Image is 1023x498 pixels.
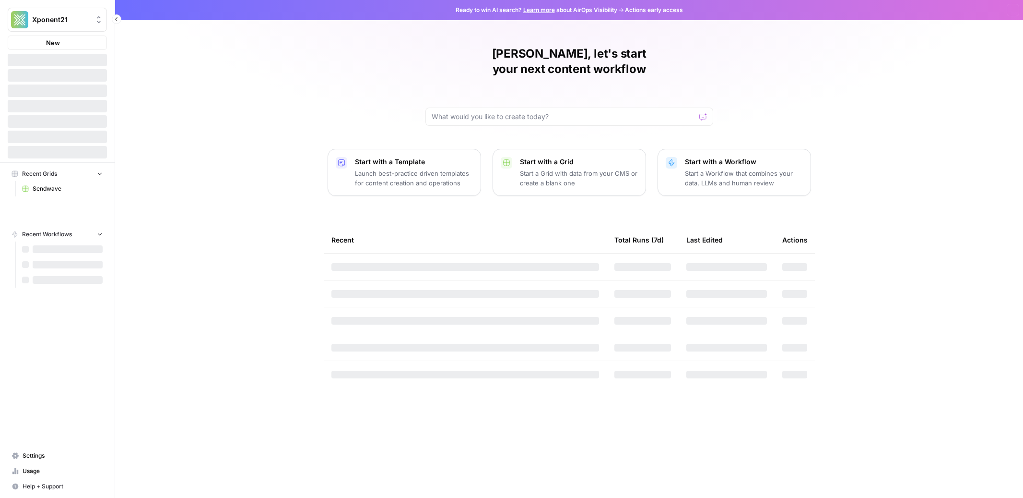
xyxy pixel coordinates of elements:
[33,184,103,193] span: Sendwave
[782,227,808,253] div: Actions
[23,467,103,475] span: Usage
[18,181,107,196] a: Sendwave
[686,227,723,253] div: Last Edited
[23,482,103,491] span: Help + Support
[23,451,103,460] span: Settings
[520,169,638,188] p: Start a Grid with data from your CMS or create a blank one
[8,448,107,463] a: Settings
[32,15,90,24] span: Xponent21
[8,36,107,50] button: New
[8,8,107,32] button: Workspace: Xponent21
[523,6,555,13] a: Learn more
[328,149,481,196] button: Start with a TemplateLaunch best-practice driven templates for content creation and operations
[520,157,638,167] p: Start with a Grid
[658,149,811,196] button: Start with a WorkflowStart a Workflow that combines your data, LLMs and human review
[355,169,473,188] p: Launch best-practice driven templates for content creation and operations
[493,149,646,196] button: Start with a GridStart a Grid with data from your CMS or create a blank one
[8,463,107,479] a: Usage
[11,11,28,28] img: Xponent21 Logo
[432,112,695,121] input: What would you like to create today?
[22,170,57,178] span: Recent Grids
[8,479,107,494] button: Help + Support
[685,169,803,188] p: Start a Workflow that combines your data, LLMs and human review
[425,46,713,77] h1: [PERSON_NAME], let's start your next content workflow
[22,230,72,239] span: Recent Workflows
[331,227,599,253] div: Recent
[456,6,617,14] span: Ready to win AI search? about AirOps Visibility
[8,167,107,181] button: Recent Grids
[614,227,664,253] div: Total Runs (7d)
[46,38,60,48] span: New
[625,6,683,14] span: Actions early access
[685,157,803,167] p: Start with a Workflow
[355,157,473,167] p: Start with a Template
[8,227,107,242] button: Recent Workflows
